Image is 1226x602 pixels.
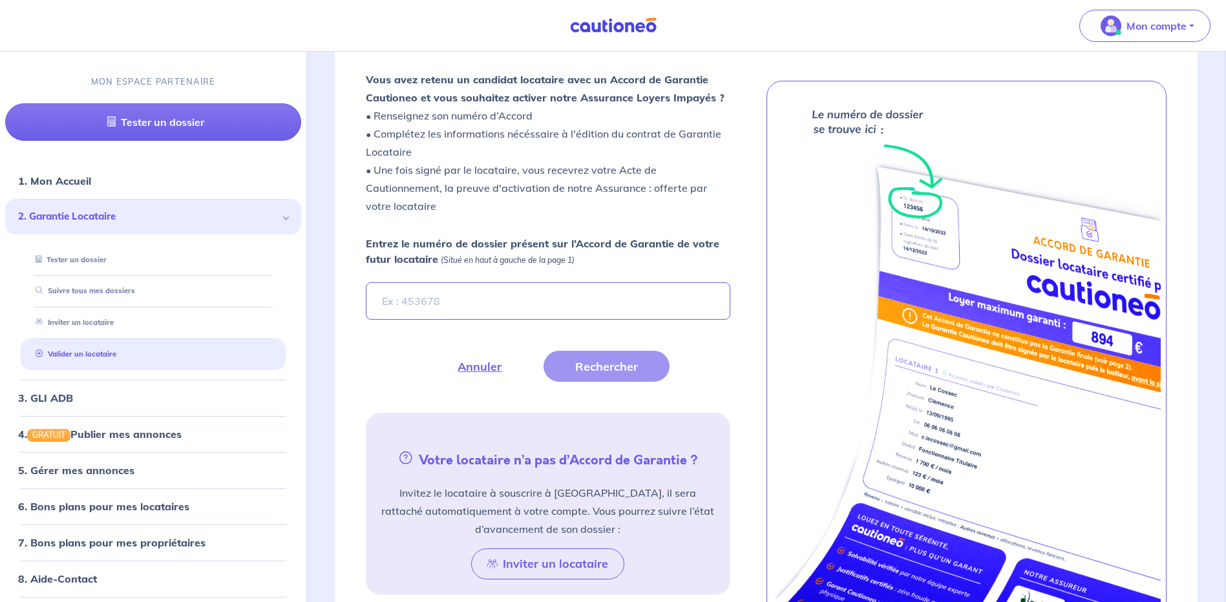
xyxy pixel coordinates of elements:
div: Valider un locataire [21,344,286,365]
a: 5. Gérer mes annonces [18,464,134,477]
a: Suivre tous mes dossiers [30,287,135,296]
a: Tester un dossier [5,103,301,141]
strong: Entrez le numéro de dossier présent sur l’Accord de Garantie de votre futur locataire [366,237,719,265]
img: illu_account_valid_menu.svg [1101,16,1121,36]
button: illu_account_valid_menu.svgMon compte [1079,10,1210,42]
h5: Votre locataire n’a pas d’Accord de Garantie ? [371,449,724,468]
img: Cautioneo [565,17,662,34]
p: • Renseignez son numéro d’Accord • Complétez les informations nécéssaire à l'édition du contrat d... [366,70,730,215]
a: 6. Bons plans pour mes locataires [18,500,189,513]
div: Tester un dossier [21,249,286,271]
div: 2. Garantie Locataire [5,199,301,234]
em: (Situé en haut à gauche de la page 1) [441,255,575,265]
p: Invitez le locataire à souscrire à [GEOGRAPHIC_DATA], il sera rattaché automatiquement à votre co... [381,484,714,538]
a: Inviter un locataire [30,318,114,327]
div: 1. Mon Accueil [5,168,301,194]
a: 8. Aide-Contact [18,572,97,585]
a: 4.GRATUITPublier mes annonces [18,428,182,441]
div: 6. Bons plans pour mes locataires [5,493,301,519]
div: 8. Aide-Contact [5,566,301,592]
a: Valider un locataire [30,349,116,358]
div: 3. GLI ADB [5,385,301,411]
a: 1. Mon Accueil [18,174,91,187]
a: 3. GLI ADB [18,391,73,404]
input: Ex : 453678 [366,282,730,320]
button: Inviter un locataire [471,548,624,579]
p: Mon compte [1126,18,1187,34]
div: Suivre tous mes dossiers [21,281,286,302]
button: Annuler [426,351,533,382]
div: 4.GRATUITPublier mes annonces [5,421,301,447]
div: 7. Bons plans pour mes propriétaires [5,530,301,555]
a: Tester un dossier [30,255,107,264]
strong: Vous avez retenu un candidat locataire avec un Accord de Garantie Cautioneo et vous souhaitez act... [366,73,724,104]
span: 2. Garantie Locataire [18,209,279,224]
p: MON ESPACE PARTENAIRE [91,76,216,88]
a: 7. Bons plans pour mes propriétaires [18,536,206,549]
div: Inviter un locataire [21,312,286,333]
div: 5. Gérer mes annonces [5,457,301,483]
